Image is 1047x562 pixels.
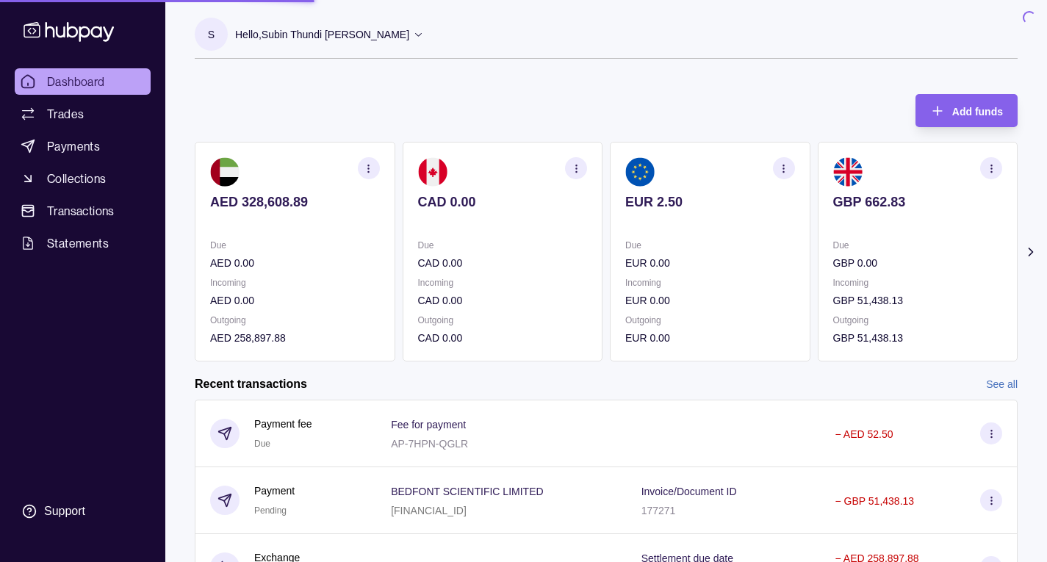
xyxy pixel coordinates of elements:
[625,255,795,271] p: EUR 0.00
[418,275,588,291] p: Incoming
[625,275,795,291] p: Incoming
[418,157,447,187] img: ca
[835,428,893,440] p: − AED 52.50
[195,376,307,392] h2: Recent transactions
[833,194,1003,210] p: GBP 662.83
[47,73,105,90] span: Dashboard
[625,157,655,187] img: eu
[418,237,588,253] p: Due
[210,237,380,253] p: Due
[235,26,409,43] p: Hello, Subin Thundi [PERSON_NAME]
[391,505,467,516] p: [FINANCIAL_ID]
[210,194,380,210] p: AED 328,608.89
[15,230,151,256] a: Statements
[210,157,240,187] img: ae
[391,419,466,430] p: Fee for payment
[15,198,151,224] a: Transactions
[625,237,795,253] p: Due
[418,312,588,328] p: Outgoing
[625,312,795,328] p: Outgoing
[986,376,1018,392] a: See all
[254,416,312,432] p: Payment fee
[391,438,468,450] p: AP-7HPN-QGLR
[418,194,588,210] p: CAD 0.00
[952,106,1003,118] span: Add funds
[625,194,795,210] p: EUR 2.50
[641,505,676,516] p: 177271
[391,486,543,497] p: BEDFONT SCIENTIFIC LIMITED
[47,170,106,187] span: Collections
[418,255,588,271] p: CAD 0.00
[15,165,151,192] a: Collections
[833,157,863,187] img: gb
[625,330,795,346] p: EUR 0.00
[835,495,915,507] p: − GBP 51,438.13
[47,105,84,123] span: Trades
[833,312,1003,328] p: Outgoing
[418,292,588,309] p: CAD 0.00
[210,275,380,291] p: Incoming
[47,202,115,220] span: Transactions
[44,503,85,519] div: Support
[15,133,151,159] a: Payments
[208,26,215,43] p: S
[254,439,270,449] span: Due
[833,275,1003,291] p: Incoming
[15,496,151,527] a: Support
[625,292,795,309] p: EUR 0.00
[15,68,151,95] a: Dashboard
[254,483,295,499] p: Payment
[254,505,287,516] span: Pending
[833,255,1003,271] p: GBP 0.00
[210,312,380,328] p: Outgoing
[210,330,380,346] p: AED 258,897.88
[833,292,1003,309] p: GBP 51,438.13
[418,330,588,346] p: CAD 0.00
[210,292,380,309] p: AED 0.00
[15,101,151,127] a: Trades
[833,237,1003,253] p: Due
[641,486,737,497] p: Invoice/Document ID
[47,137,100,155] span: Payments
[47,234,109,252] span: Statements
[915,94,1018,127] button: Add funds
[210,255,380,271] p: AED 0.00
[833,330,1003,346] p: GBP 51,438.13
